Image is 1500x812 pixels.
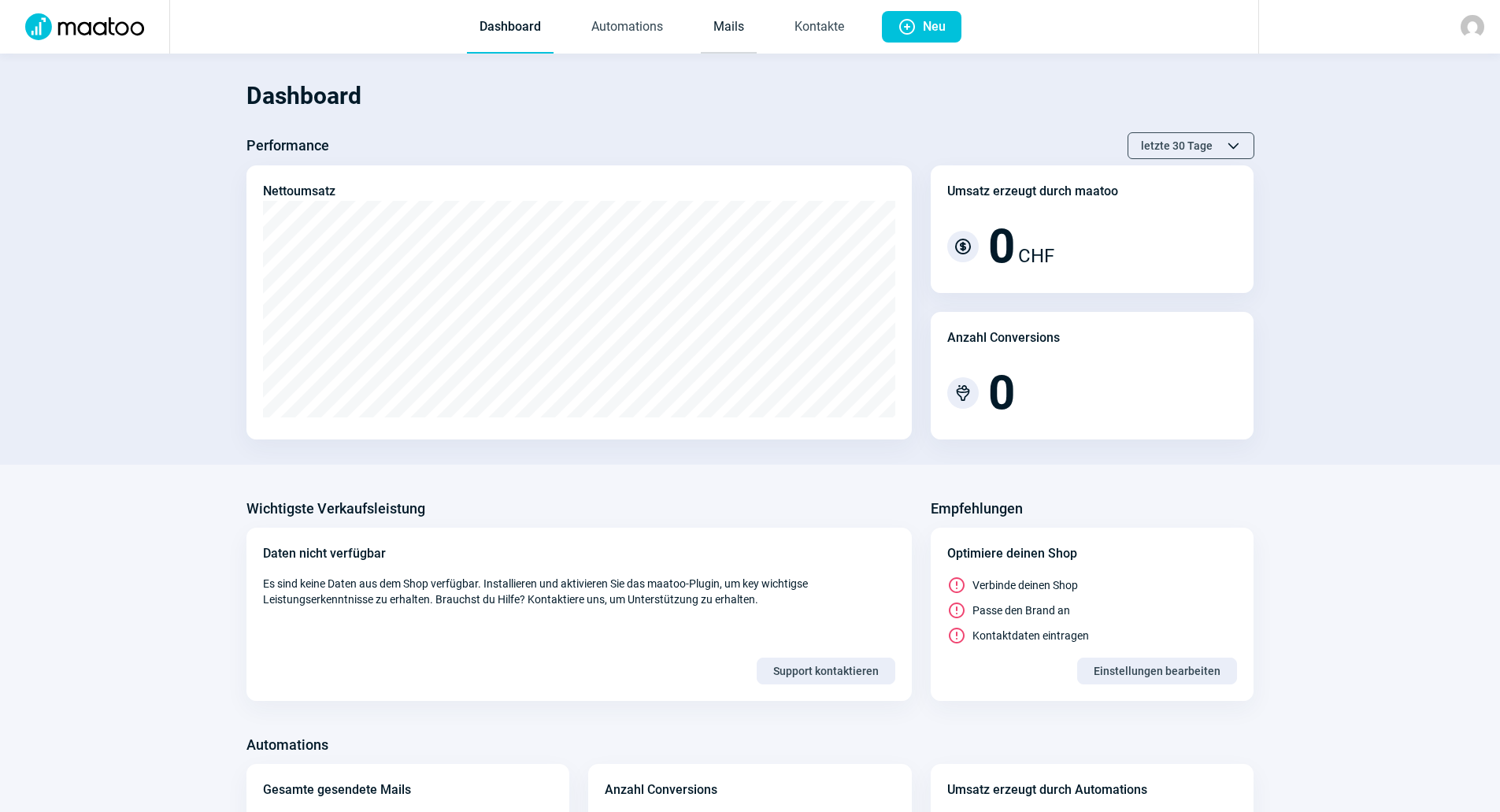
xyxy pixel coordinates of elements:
a: Kontakte [782,2,857,54]
h3: Performance [246,133,329,158]
div: Umsatz erzeugt durch Automations [947,780,1147,799]
img: Logo [16,13,154,40]
div: Anzahl Conversions [947,328,1060,347]
button: Neu [882,11,961,43]
span: Kontaktdaten eintragen [972,628,1089,643]
span: Support kontaktieren [773,658,879,684]
a: Dashboard [467,2,554,54]
span: Neu [923,11,946,43]
div: Optimiere deinen Shop [947,544,1238,563]
div: Daten nicht verfügbar [263,544,895,563]
button: Support kontaktieren [757,658,895,684]
h3: Empfehlungen [931,496,1023,521]
img: avatar [1461,15,1484,39]
button: Einstellungen bearbeiten [1077,658,1237,684]
div: Umsatz erzeugt durch maatoo [947,182,1118,201]
span: CHF [1018,242,1054,270]
div: Anzahl Conversions [605,780,717,799]
span: Einstellungen bearbeiten [1094,658,1220,684]
span: Es sind keine Daten aus dem Shop verfügbar. Installieren und aktivieren Sie das maatoo-Plugin, um... [263,576,895,607]
span: letzte 30 Tage [1141,133,1213,158]
h1: Dashboard [246,69,1254,123]
h3: Wichtigste Verkaufsleistung [246,496,425,521]
div: Nettoumsatz [263,182,335,201]
div: Gesamte gesendete Mails [263,780,411,799]
span: 0 [988,223,1015,270]
a: Automations [579,2,676,54]
h3: Automations [246,732,328,758]
span: 0 [988,369,1015,417]
span: Passe den Brand an [972,603,1070,618]
a: Mails [701,2,757,54]
span: Verbinde deinen Shop [972,577,1078,593]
